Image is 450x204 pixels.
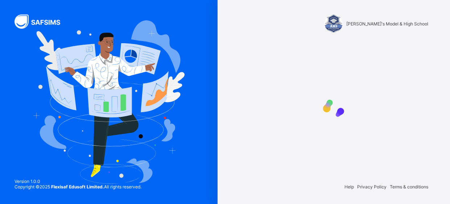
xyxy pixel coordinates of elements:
span: Version 1.0.0 [15,179,141,184]
span: Privacy Policy [357,184,387,189]
span: Terms & conditions [390,184,428,189]
span: [PERSON_NAME]'s Model & High School [346,21,428,26]
img: SAFSIMS Logo [15,15,69,29]
img: Alvina's Model & High School [325,15,343,33]
strong: Flexisaf Edusoft Limited. [51,184,104,189]
img: Hero Image [33,20,185,184]
span: Copyright © 2025 All rights reserved. [15,184,141,189]
span: Help [344,184,354,189]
